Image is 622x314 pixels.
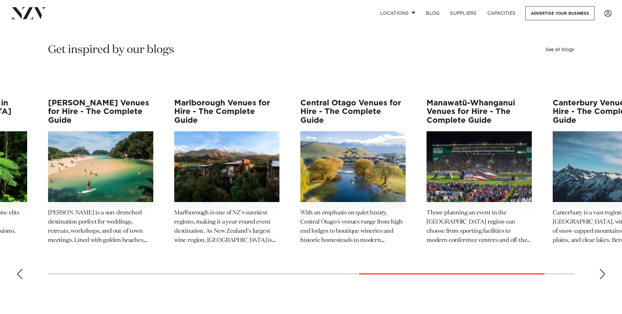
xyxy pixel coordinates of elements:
[174,209,279,245] p: Marlborough is one of NZ's sunniest regions, making it a year-round event destination. As New Zea...
[48,131,153,202] img: Nelson Venues for Hire - The Complete Guide
[427,99,532,245] a: Manawatū-Whanganui Venues for Hire - The Complete Guide Manawatū-Whanganui Venues for Hire - The ...
[445,6,482,20] a: SUPPLIERS
[48,43,174,57] h2: Get inspired by our blogs
[375,6,421,20] a: Locations
[174,99,279,125] h3: Marlborough Venues for Hire - The Complete Guide
[546,47,574,52] a: See all blogs
[300,99,406,253] swiper-slide: 10 / 12
[48,99,153,125] h3: [PERSON_NAME] Venues for Hire - The Complete Guide
[300,99,406,125] h3: Central Otago Venues for Hire - The Complete Guide
[525,6,595,20] a: Advertise your business
[427,99,532,253] swiper-slide: 11 / 12
[482,6,521,20] a: Capacities
[421,6,445,20] a: BLOG
[427,209,532,245] p: Those planning an event in the [GEOGRAPHIC_DATA] region can choose from sporting facilities to mo...
[174,99,279,253] swiper-slide: 9 / 12
[300,131,406,202] img: Central Otago Venues for Hire - The Complete Guide
[48,99,153,245] a: [PERSON_NAME] Venues for Hire - The Complete Guide Nelson Venues for Hire - The Complete Guide [P...
[300,209,406,245] p: With an emphasis on quiet luxury, Central Otago's venues range from high-end lodges to boutique w...
[48,99,153,253] swiper-slide: 8 / 12
[174,99,279,245] a: Marlborough Venues for Hire - The Complete Guide Marlborough Venues for Hire - The Complete Guide...
[427,131,532,202] img: Manawatū-Whanganui Venues for Hire - The Complete Guide
[300,99,406,245] a: Central Otago Venues for Hire - The Complete Guide Central Otago Venues for Hire - The Complete G...
[10,7,46,19] img: nzv-logo.png
[427,99,532,125] h3: Manawatū-Whanganui Venues for Hire - The Complete Guide
[174,131,279,202] img: Marlborough Venues for Hire - The Complete Guide
[48,209,153,245] p: [PERSON_NAME] is a sun-drenched destination perfect for weddings, retreats, workshops, and out-of...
